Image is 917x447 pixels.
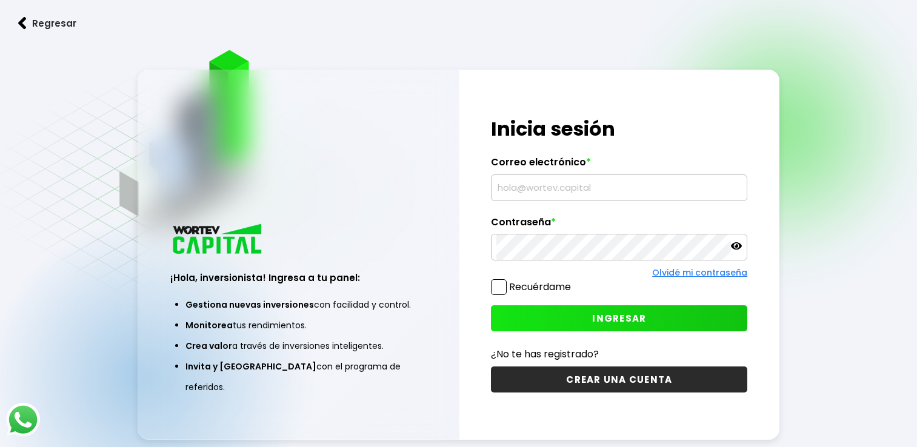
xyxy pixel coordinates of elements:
label: Correo electrónico [491,156,747,174]
li: a través de inversiones inteligentes. [185,336,412,356]
label: Recuérdame [509,280,571,294]
span: Monitorea [185,319,233,331]
span: Crea valor [185,340,232,352]
span: INGRESAR [592,312,646,325]
input: hola@wortev.capital [496,175,742,200]
label: Contraseña [491,216,747,234]
a: Olvidé mi contraseña [652,267,747,279]
span: Gestiona nuevas inversiones [185,299,314,311]
li: con el programa de referidos. [185,356,412,397]
h1: Inicia sesión [491,114,747,144]
img: logos_whatsapp-icon.242b2217.svg [6,403,40,437]
button: CREAR UNA CUENTA [491,366,747,392]
button: INGRESAR [491,305,747,331]
li: con facilidad y control. [185,294,412,315]
p: ¿No te has registrado? [491,346,747,362]
h3: ¡Hola, inversionista! Ingresa a tu panel: [170,271,427,285]
img: logo_wortev_capital [170,222,266,258]
li: tus rendimientos. [185,315,412,336]
a: ¿No te has registrado?CREAR UNA CUENTA [491,346,747,392]
span: Invita y [GEOGRAPHIC_DATA] [185,360,316,372]
img: flecha izquierda [18,17,27,30]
